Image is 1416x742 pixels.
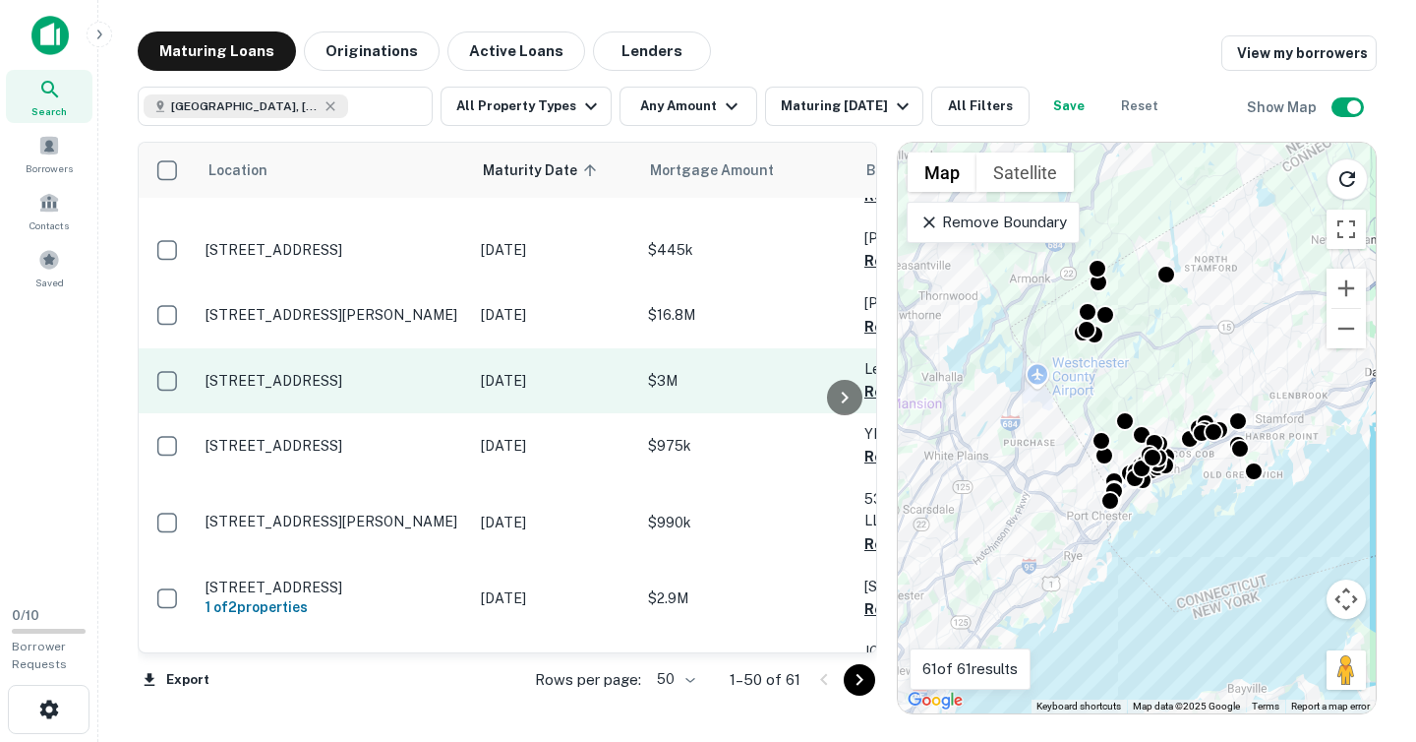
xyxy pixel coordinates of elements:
button: Request Borrower Info [864,315,1024,339]
p: 531 East [PERSON_NAME] LLC [864,488,1061,531]
button: Originations [304,31,440,71]
button: Active Loans [447,31,585,71]
p: [STREET_ADDRESS] LLC [864,576,1061,597]
a: Terms (opens in new tab) [1252,701,1279,711]
th: Maturity Date [471,143,638,198]
iframe: Chat Widget [1318,585,1416,679]
p: Ledgeview TER LLC [864,358,1061,380]
span: Saved [35,275,64,290]
a: Borrowers [6,127,92,180]
p: [STREET_ADDRESS] [206,437,461,455]
p: $445k [648,239,845,261]
p: $2.9M [648,587,845,609]
button: All Property Types [441,87,612,126]
h6: Show Map [1247,96,1320,118]
p: [STREET_ADDRESS][PERSON_NAME] [206,513,461,530]
p: $975k [648,435,845,457]
img: Google [903,688,968,713]
button: Reload search area [1327,158,1368,200]
button: Show satellite imagery [976,153,1074,192]
span: Borrowers [26,160,73,176]
span: 0 / 10 [12,608,39,623]
span: Search [31,103,67,119]
button: Zoom in [1327,269,1366,308]
a: Saved [6,241,92,294]
p: JC Corp [864,641,1061,662]
div: Maturing [DATE] [781,94,914,118]
span: Borrower Name [866,158,970,182]
a: Report a map error [1291,701,1370,711]
p: 1–50 of 61 [730,668,800,692]
p: YE RMG 3 LLC [864,423,1061,445]
h6: 1 of 2 properties [206,596,461,618]
p: [DATE] [481,587,628,609]
p: 61 of 61 results [922,657,1018,681]
p: $990k [648,512,845,533]
div: 50 [649,665,698,694]
button: Toggle fullscreen view [1327,210,1366,249]
p: [STREET_ADDRESS][PERSON_NAME] [206,306,461,324]
p: [DATE] [481,370,628,392]
p: Rows per page: [535,668,641,692]
span: Map data ©2025 Google [1133,701,1240,711]
p: [STREET_ADDRESS] [206,372,461,390]
button: Any Amount [619,87,757,126]
button: Request Borrower Info [864,597,1024,621]
button: Save your search to get updates of matches that match your search criteria. [1037,87,1100,126]
p: [STREET_ADDRESS] [206,579,461,596]
p: [DATE] [481,512,628,533]
span: [GEOGRAPHIC_DATA], [GEOGRAPHIC_DATA], [GEOGRAPHIC_DATA] [171,97,319,115]
span: Maturity Date [483,158,603,182]
span: Location [207,158,267,182]
button: Go to next page [844,664,875,696]
p: $16.8M [648,304,845,326]
button: Export [138,665,214,695]
a: View my borrowers [1221,35,1377,71]
span: Contacts [29,217,69,233]
th: Location [196,143,471,198]
button: Lenders [593,31,711,71]
span: Borrower Requests [12,640,67,671]
button: Request Borrower Info [864,380,1024,403]
p: [PERSON_NAME] ST LLC [864,292,1061,314]
button: Request Borrower Info [864,532,1024,556]
a: Contacts [6,184,92,237]
button: Request Borrower Info [864,445,1024,468]
button: Request Borrower Info [864,249,1024,273]
button: Keyboard shortcuts [1036,700,1121,713]
p: [PERSON_NAME] [864,227,1061,249]
p: [STREET_ADDRESS] [206,241,461,259]
th: Mortgage Amount [638,143,855,198]
div: 0 0 [898,143,1376,713]
button: Show street map [908,153,976,192]
p: [DATE] [481,435,628,457]
a: Open this area in Google Maps (opens a new window) [903,688,968,713]
img: capitalize-icon.png [31,16,69,55]
p: [DATE] [481,239,628,261]
button: Reset [1108,87,1171,126]
span: Mortgage Amount [650,158,799,182]
button: Maturing [DATE] [765,87,923,126]
button: Map camera controls [1327,580,1366,619]
button: All Filters [931,87,1030,126]
button: Zoom out [1327,309,1366,348]
button: Maturing Loans [138,31,296,71]
a: Search [6,70,92,123]
p: Remove Boundary [919,211,1066,234]
p: $3M [648,370,845,392]
p: [DATE] [481,304,628,326]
